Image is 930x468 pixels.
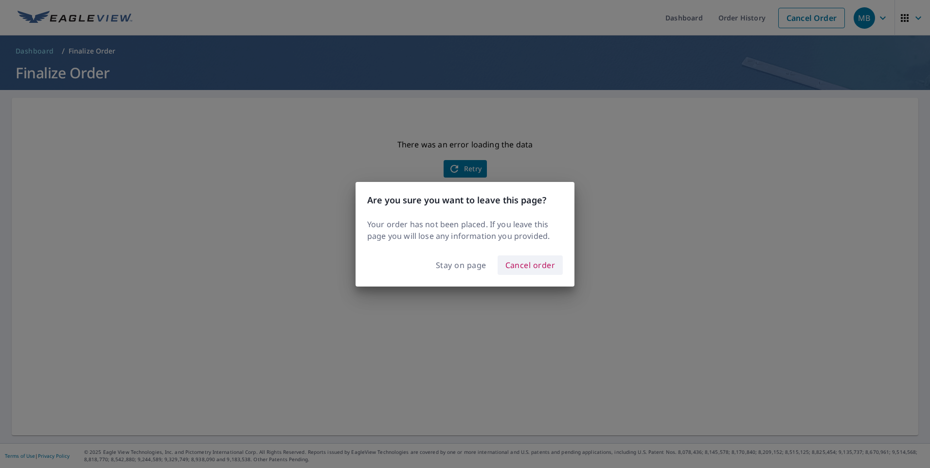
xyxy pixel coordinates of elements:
button: Cancel order [498,255,563,275]
p: Your order has not been placed. If you leave this page you will lose any information you provided. [367,218,563,242]
h3: Are you sure you want to leave this page? [367,194,563,207]
span: Stay on page [436,258,486,272]
span: Cancel order [505,258,555,272]
button: Stay on page [429,256,494,274]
